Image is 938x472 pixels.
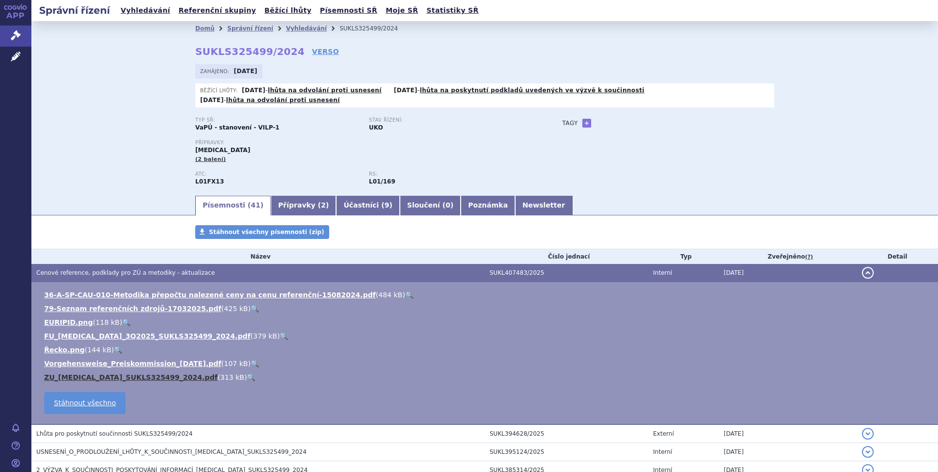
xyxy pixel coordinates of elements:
[369,117,533,123] p: Stav řízení:
[253,332,277,340] span: 379 kB
[857,249,938,264] th: Detail
[200,86,239,94] span: Běžící lhůty:
[400,196,461,215] a: Sloučení (0)
[122,318,130,326] a: 🔍
[485,424,648,443] td: SUKL394628/2025
[485,249,648,264] th: Číslo jednací
[44,372,928,382] li: ( )
[200,96,340,104] p: -
[385,201,390,209] span: 9
[227,25,273,32] a: Správní řízení
[224,360,248,367] span: 107 kB
[261,4,314,17] a: Běžící lhůty
[200,97,224,104] strong: [DATE]
[420,87,645,94] a: lhůta na poskytnutí podkladů uvedených ve výzvě k součinnosti
[562,117,578,129] h3: Tagy
[220,373,244,381] span: 313 kB
[862,446,874,458] button: detail
[369,171,533,177] p: RS:
[44,291,376,299] a: 36-A-SP-CAU-010-Metodika přepočtu nalezené ceny na cenu referenční-15082024.pdf
[286,25,327,32] a: Vyhledávání
[36,269,215,276] span: Cenové reference, podklady pro ZÚ a metodiky - aktualizace
[317,4,380,17] a: Písemnosti SŘ
[44,346,84,354] a: Řecko.png
[445,201,450,209] span: 0
[394,86,645,94] p: -
[242,86,382,94] p: -
[44,332,251,340] a: FU_[MEDICAL_DATA]_3Q2025_SUKLS325499_2024.pdf
[96,318,120,326] span: 118 kB
[251,360,259,367] a: 🔍
[862,267,874,279] button: detail
[44,304,928,314] li: ( )
[582,119,591,128] a: +
[195,171,359,177] p: ATC:
[423,4,481,17] a: Statistiky SŘ
[485,443,648,461] td: SUKL395124/2025
[719,264,857,282] td: [DATE]
[36,430,193,437] span: Lhůta pro poskytnutí součinnosti SUKLS325499/2024
[195,140,543,146] p: Přípravky:
[719,424,857,443] td: [DATE]
[321,201,326,209] span: 2
[195,147,250,154] span: [MEDICAL_DATA]
[195,156,226,162] span: (2 balení)
[44,360,221,367] a: Vorgehensweise_Preiskommission_[DATE].pdf
[44,331,928,341] li: ( )
[195,25,214,32] a: Domů
[44,318,93,326] a: EURIPID.png
[44,290,928,300] li: ( )
[118,4,173,17] a: Vyhledávání
[195,178,224,185] strong: ENFORTUMAB VEDOTIN
[44,345,928,355] li: ( )
[44,317,928,327] li: ( )
[268,87,382,94] a: lhůta na odvolání proti usnesení
[339,21,411,36] li: SUKLS325499/2024
[405,291,414,299] a: 🔍
[336,196,399,215] a: Účastníci (9)
[114,346,122,354] a: 🔍
[515,196,573,215] a: Newsletter
[862,428,874,440] button: detail
[36,448,307,455] span: USNESENÍ_O_PRODLOUŽENÍ_LHŮTY_K_SOUČINNOSTI_PADCEV_SUKLS325499_2024
[271,196,336,215] a: Přípravky (2)
[195,196,271,215] a: Písemnosti (41)
[378,291,402,299] span: 484 kB
[195,117,359,123] p: Typ SŘ:
[251,201,260,209] span: 41
[485,264,648,282] td: SUKL407483/2025
[31,3,118,17] h2: Správní řízení
[653,448,672,455] span: Interní
[176,4,259,17] a: Referenční skupiny
[195,225,329,239] a: Stáhnout všechny písemnosti (zip)
[195,46,305,57] strong: SUKLS325499/2024
[226,97,340,104] a: lhůta na odvolání proti usnesení
[224,305,248,313] span: 425 kB
[648,249,719,264] th: Typ
[209,229,324,236] span: Stáhnout všechny písemnosti (zip)
[251,305,259,313] a: 🔍
[44,392,126,414] a: Stáhnout všechno
[394,87,417,94] strong: [DATE]
[87,346,111,354] span: 144 kB
[369,178,395,185] strong: enfortumab vedotin
[719,249,857,264] th: Zveřejněno
[312,47,339,56] a: VERSO
[280,332,288,340] a: 🔍
[242,87,265,94] strong: [DATE]
[200,67,231,75] span: Zahájeno:
[31,249,485,264] th: Název
[461,196,515,215] a: Poznámka
[369,124,383,131] strong: UKO
[653,430,674,437] span: Externí
[44,373,218,381] a: ZU_[MEDICAL_DATA]_SUKLS325499_2024.pdf
[719,443,857,461] td: [DATE]
[234,68,258,75] strong: [DATE]
[653,269,672,276] span: Interní
[383,4,421,17] a: Moje SŘ
[247,373,255,381] a: 🔍
[805,254,813,261] abbr: (?)
[195,124,280,131] strong: VaPÚ - stanovení - VILP-1
[44,305,221,313] a: 79-Seznam referenčních zdrojů-17032025.pdf
[44,359,928,368] li: ( )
